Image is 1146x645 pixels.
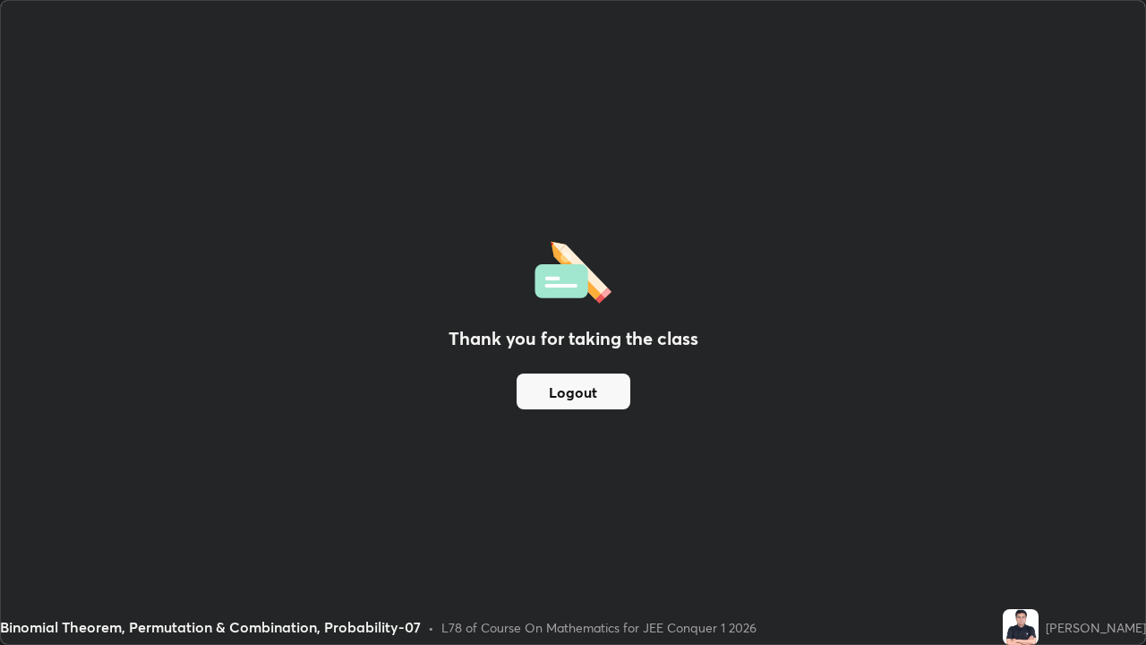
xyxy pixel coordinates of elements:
div: L78 of Course On Mathematics for JEE Conquer 1 2026 [441,618,757,637]
div: [PERSON_NAME] [1046,618,1146,637]
h2: Thank you for taking the class [449,325,698,352]
img: e88ce6568ffa4e9cbbec5d31f549e362.jpg [1003,609,1039,645]
button: Logout [517,374,630,409]
div: • [428,618,434,637]
img: offlineFeedback.1438e8b3.svg [535,236,611,304]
